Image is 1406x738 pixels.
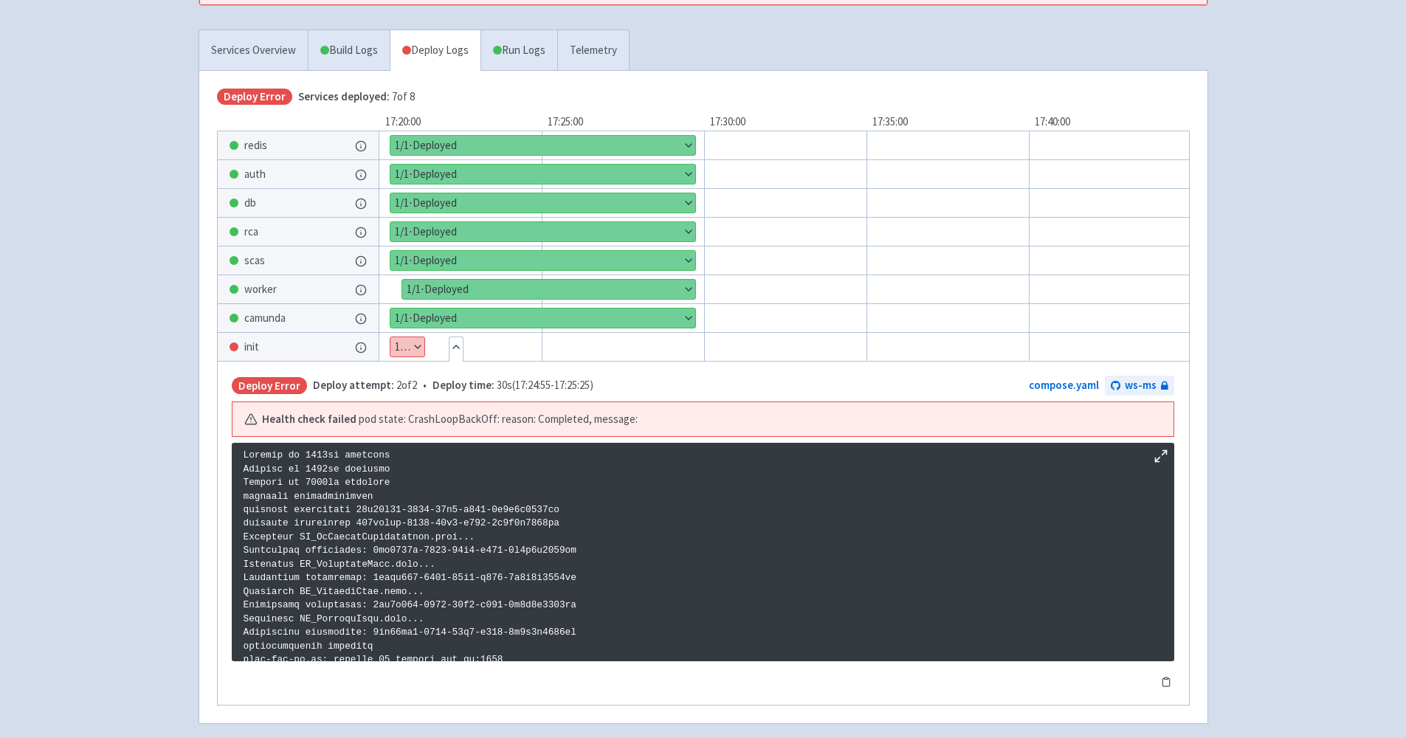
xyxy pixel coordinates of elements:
[1029,114,1191,131] div: 17:40:00
[542,114,704,131] div: 17:25:00
[309,30,390,71] a: Build Logs
[433,377,593,394] span: 30s ( 17:24:55 - 17:25:25 )
[244,281,277,298] span: worker
[217,89,292,106] span: Deploy Error
[704,114,866,131] div: 17:30:00
[557,30,629,71] a: Telemetry
[379,114,542,131] div: 17:20:00
[244,252,265,269] span: scas
[359,411,638,428] span: pod state: CrashLoopBackOff: reason: Completed, message:
[1105,376,1174,396] a: ws-ms
[244,310,286,327] span: camunda
[390,30,480,71] a: Deploy Logs
[480,30,557,71] a: Run Logs
[313,377,417,394] span: 2 of 2
[244,166,266,183] span: auth
[1154,449,1168,463] button: Maximize log window
[244,137,267,154] span: redis
[298,89,390,103] span: Services deployed:
[244,195,256,212] span: db
[232,377,307,394] span: Deploy Error
[433,378,494,392] span: Deploy time:
[1125,377,1157,394] span: ws-ms
[1029,378,1099,392] a: compose.yaml
[199,30,308,71] a: Services Overview
[866,114,1029,131] div: 17:35:00
[313,378,394,392] span: Deploy attempt:
[262,411,356,428] b: Health check failed
[244,339,259,356] span: init
[244,224,258,241] span: rca
[313,377,593,394] span: •
[298,89,415,106] span: 7 of 8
